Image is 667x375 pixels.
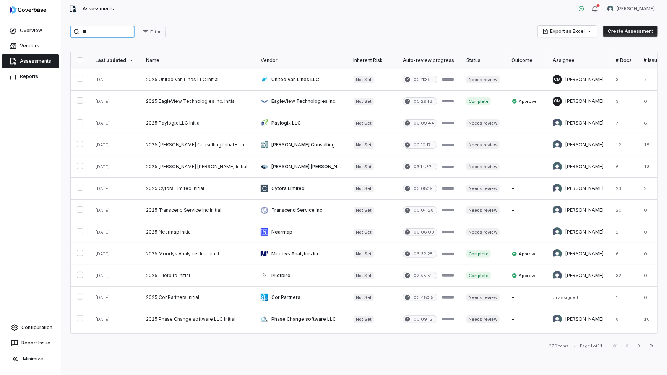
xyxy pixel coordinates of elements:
[553,206,562,215] img: Melanie Lorent avatar
[150,29,161,35] span: Filter
[603,3,659,15] button: Nic Weilbacher avatar[PERSON_NAME]
[580,343,603,349] div: Page 1 of 11
[506,134,547,156] td: -
[138,26,166,37] button: Filter
[553,75,562,84] span: CM
[644,57,663,63] div: # Issues
[506,308,547,330] td: -
[506,221,547,243] td: -
[354,57,391,63] div: Inherent Risk
[506,330,547,352] td: -
[261,57,341,63] div: Vendor
[603,26,658,37] button: Create Assessment
[506,200,547,221] td: -
[83,6,114,12] span: Assessments
[2,70,59,83] a: Reports
[506,69,547,91] td: -
[553,315,562,324] img: REKHA KOTHANDARAMAN avatar
[512,57,540,63] div: Outcome
[146,57,248,63] div: Name
[506,178,547,200] td: -
[2,39,59,53] a: Vendors
[553,162,562,171] img: Brittany Durbin avatar
[616,57,632,63] div: # Docs
[549,343,569,349] div: 270 items
[553,227,562,237] img: Sean Wozniak avatar
[553,249,562,258] img: Sean Wozniak avatar
[553,57,604,63] div: Assignee
[617,6,655,12] span: [PERSON_NAME]
[2,54,59,68] a: Assessments
[607,6,613,12] img: Nic Weilbacher avatar
[506,112,547,134] td: -
[95,57,134,63] div: Last updated
[2,24,59,37] a: Overview
[403,57,454,63] div: Auto-review progress
[3,321,58,334] a: Configuration
[553,140,562,149] img: Melanie Lorent avatar
[506,287,547,308] td: -
[553,97,562,106] span: CM
[3,336,58,350] button: Report Issue
[553,184,562,193] img: REKHA KOTHANDARAMAN avatar
[553,271,562,280] img: Melanie Lorent avatar
[573,343,575,349] div: •
[10,6,46,14] img: logo-D7KZi-bG.svg
[3,351,58,367] button: Minimize
[538,26,597,37] button: Export as Excel
[553,119,562,128] img: Anita Ritter avatar
[466,57,500,63] div: Status
[506,156,547,178] td: -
